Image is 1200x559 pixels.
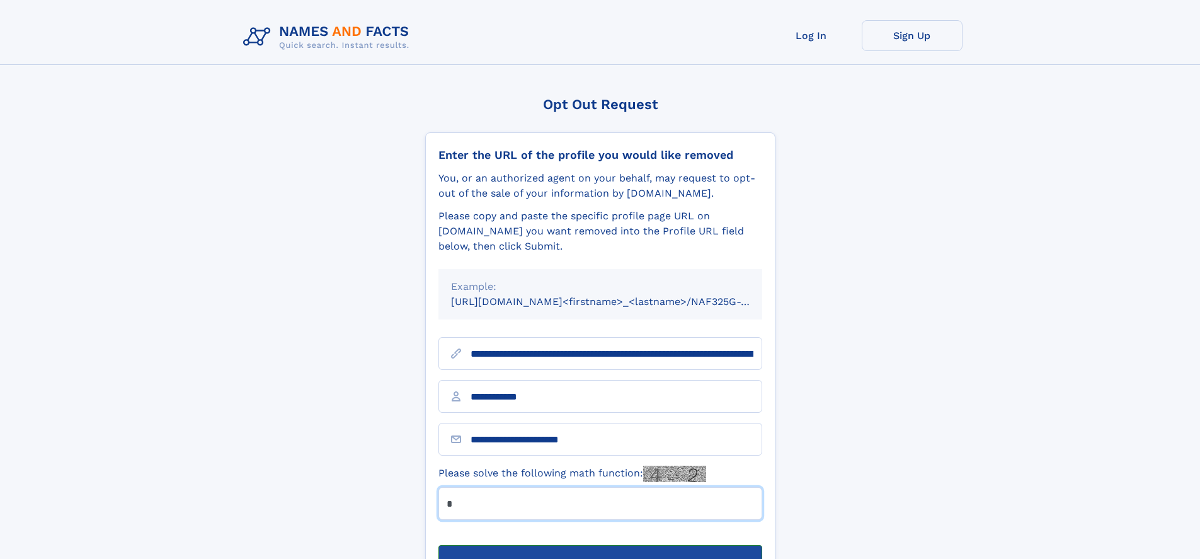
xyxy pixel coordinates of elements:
[451,279,750,294] div: Example:
[238,20,420,54] img: Logo Names and Facts
[451,296,786,308] small: [URL][DOMAIN_NAME]<firstname>_<lastname>/NAF325G-xxxxxxxx
[425,96,775,112] div: Opt Out Request
[438,209,762,254] div: Please copy and paste the specific profile page URL on [DOMAIN_NAME] you want removed into the Pr...
[438,171,762,201] div: You, or an authorized agent on your behalf, may request to opt-out of the sale of your informatio...
[438,148,762,162] div: Enter the URL of the profile you would like removed
[438,466,706,482] label: Please solve the following math function:
[761,20,862,51] a: Log In
[862,20,963,51] a: Sign Up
